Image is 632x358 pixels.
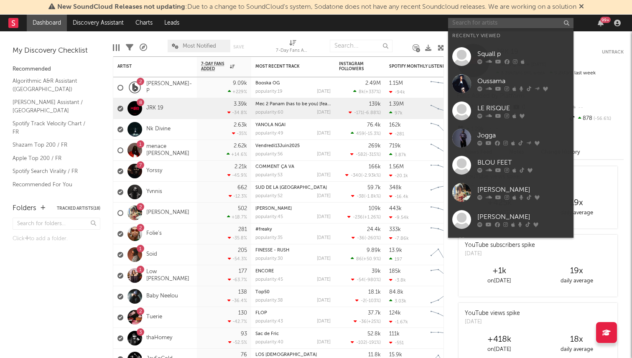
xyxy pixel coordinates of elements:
[364,111,380,115] span: -6.88 %
[389,131,404,137] div: -281
[354,319,381,324] div: ( )
[368,143,381,149] div: 269k
[317,215,331,219] div: [DATE]
[365,90,380,94] span: +337 %
[67,15,130,31] a: Discovery Assistant
[255,353,331,357] div: LOS SANTOS
[427,286,464,307] svg: Chart title
[183,43,216,49] span: Most Notified
[238,227,247,232] div: 281
[364,215,380,220] span: +1.26 %
[389,289,403,295] div: 84.8k
[255,311,267,315] a: FLOP
[227,110,247,115] div: -34.8 %
[146,335,172,342] a: thaHomey
[356,132,364,136] span: 459
[353,89,381,94] div: ( )
[255,319,283,324] div: popularity: 43
[113,36,120,60] div: Edit Columns
[351,131,381,136] div: ( )
[146,251,157,258] a: Soid
[389,319,408,325] div: -1.67k
[356,152,366,157] span: -582
[351,193,381,199] div: ( )
[57,206,100,211] button: Tracked Artists(18)
[255,144,300,148] a: Vendredi13Juin2025
[352,235,381,241] div: ( )
[369,102,381,107] div: 139k
[366,236,380,241] span: -260 %
[367,248,381,253] div: 9.89k
[592,117,611,121] span: -56.6 %
[228,235,247,241] div: -35.8 %
[255,332,279,336] a: Sac de Fric
[354,111,363,115] span: -171
[448,70,573,97] a: Oussama
[349,110,381,115] div: ( )
[255,248,289,253] a: FINESSE - RUSH
[477,130,569,140] div: Jogga
[27,15,67,31] a: Dashboard
[363,257,380,262] span: +50.9 %
[227,298,247,303] div: -36.4 %
[389,227,401,232] div: 333k
[146,126,171,133] a: Nk Divine
[146,293,178,300] a: Baby Neelou
[365,194,380,199] span: -1.8k %
[427,161,464,182] svg: Chart title
[389,310,401,316] div: 124k
[228,277,247,282] div: -63.7 %
[347,214,381,220] div: ( )
[238,206,247,211] div: 502
[356,340,366,345] span: -102
[317,194,331,198] div: [DATE]
[227,173,247,178] div: -45.9 %
[351,340,381,345] div: ( )
[427,119,464,140] svg: Chart title
[255,81,280,86] a: Booska OG
[465,318,520,326] div: [DATE]
[227,214,247,220] div: +18.7 %
[13,218,100,230] input: Search for folders...
[13,64,100,74] div: Recommended
[255,332,331,336] div: Sac de Fric
[465,241,535,250] div: YouTube subscribers spike
[234,164,247,170] div: 2.21k
[255,269,274,274] a: ENCORE
[368,289,381,295] div: 18.1k
[448,97,573,124] a: LE RISQUE
[339,61,368,71] div: Instagram Followers
[389,248,402,253] div: 13.9k
[317,152,331,157] div: [DATE]
[357,236,364,241] span: -36
[367,152,380,157] span: -315 %
[140,36,147,60] div: A&R Pipeline
[365,81,381,86] div: 2.49M
[57,4,576,10] span: : Due to a change to SoundCloud's system, Sodatone does not have any recent Soundcloud releases. ...
[427,244,464,265] svg: Chart title
[255,89,283,94] div: popularity: 19
[389,206,402,211] div: 443k
[255,227,272,232] a: #freaky
[465,250,535,258] div: [DATE]
[448,124,573,152] a: Jogga
[255,173,283,178] div: popularity: 53
[427,140,464,161] svg: Chart title
[317,319,331,324] div: [DATE]
[317,298,331,303] div: [DATE]
[255,102,358,107] a: Mec 2 Panam (has to be you) [feat. Thiago Sub]
[255,123,285,127] a: YANOLA NGAI
[317,110,331,115] div: [DATE]
[255,165,331,169] div: COMMENT ÇA VA
[233,81,247,86] div: 9.09k
[427,182,464,203] svg: Chart title
[276,46,309,56] div: 7-Day Fans Added (7-Day Fans Added)
[317,256,331,261] div: [DATE]
[13,140,92,150] a: Shazam Top 200 / FR
[255,227,331,232] div: #freaky
[229,193,247,199] div: -12.3 %
[255,340,283,345] div: popularity: 40
[146,143,193,157] a: menace [PERSON_NAME]
[255,277,283,282] div: popularity: 45
[477,185,569,195] div: [PERSON_NAME]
